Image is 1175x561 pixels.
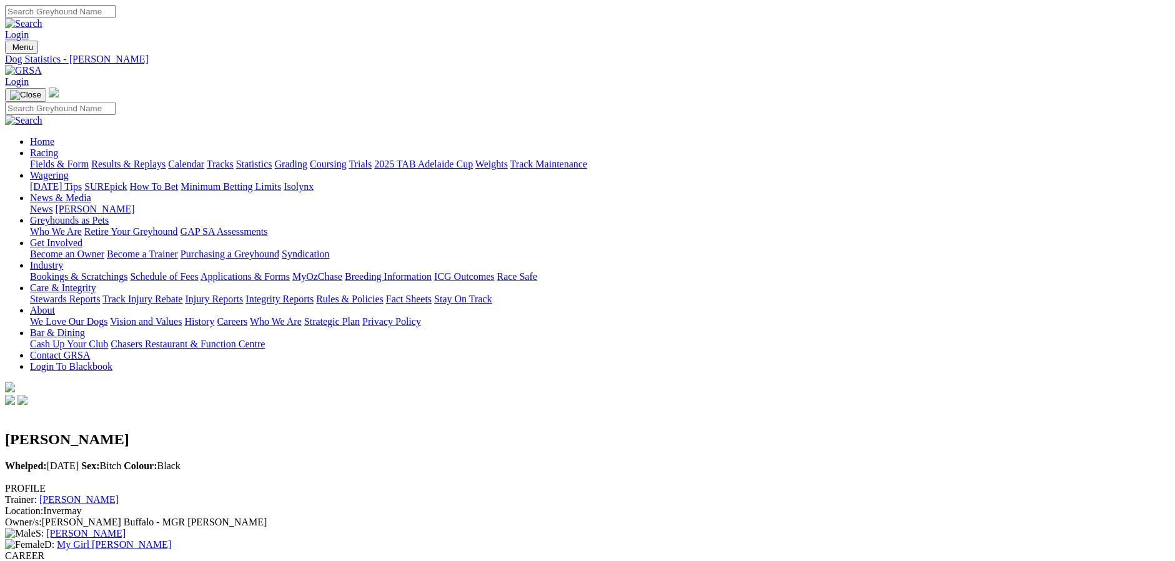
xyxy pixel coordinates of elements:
[30,316,1170,327] div: About
[434,294,492,304] a: Stay On Track
[102,294,182,304] a: Track Injury Rebate
[5,505,1170,517] div: Invermay
[110,316,182,327] a: Vision and Values
[236,159,272,169] a: Statistics
[292,271,342,282] a: MyOzChase
[111,339,265,349] a: Chasers Restaurant & Function Centre
[5,494,37,505] span: Trainer:
[46,528,126,539] a: [PERSON_NAME]
[510,159,587,169] a: Track Maintenance
[130,271,198,282] a: Schedule of Fees
[10,90,41,100] img: Close
[5,382,15,392] img: logo-grsa-white.png
[5,460,79,471] span: [DATE]
[184,316,214,327] a: History
[49,87,59,97] img: logo-grsa-white.png
[310,159,347,169] a: Coursing
[57,539,171,550] a: My Girl [PERSON_NAME]
[5,65,42,76] img: GRSA
[181,249,279,259] a: Purchasing a Greyhound
[30,226,1170,237] div: Greyhounds as Pets
[12,42,33,52] span: Menu
[168,159,204,169] a: Calendar
[5,528,44,539] span: S:
[5,517,42,527] span: Owner/s:
[374,159,473,169] a: 2025 TAB Adelaide Cup
[275,159,307,169] a: Grading
[124,460,157,471] b: Colour:
[30,294,100,304] a: Stewards Reports
[30,192,91,203] a: News & Media
[5,539,44,550] img: Female
[5,460,47,471] b: Whelped:
[5,76,29,87] a: Login
[17,395,27,405] img: twitter.svg
[124,460,181,471] span: Black
[30,136,54,147] a: Home
[81,460,121,471] span: Bitch
[282,249,329,259] a: Syndication
[30,271,1170,282] div: Industry
[130,181,179,192] a: How To Bet
[30,159,1170,170] div: Racing
[30,159,89,169] a: Fields & Form
[39,494,119,505] a: [PERSON_NAME]
[30,204,1170,215] div: News & Media
[5,88,46,102] button: Toggle navigation
[30,215,109,226] a: Greyhounds as Pets
[30,249,1170,260] div: Get Involved
[30,237,82,248] a: Get Involved
[207,159,234,169] a: Tracks
[434,271,494,282] a: ICG Outcomes
[5,431,1170,448] h2: [PERSON_NAME]
[55,204,134,214] a: [PERSON_NAME]
[30,181,1170,192] div: Wagering
[5,5,116,18] input: Search
[30,271,127,282] a: Bookings & Scratchings
[5,115,42,126] img: Search
[30,327,85,338] a: Bar & Dining
[250,316,302,327] a: Who We Are
[5,41,38,54] button: Toggle navigation
[5,18,42,29] img: Search
[304,316,360,327] a: Strategic Plan
[30,305,55,315] a: About
[30,350,90,360] a: Contact GRSA
[30,294,1170,305] div: Care & Integrity
[386,294,432,304] a: Fact Sheets
[181,181,281,192] a: Minimum Betting Limits
[30,339,1170,350] div: Bar & Dining
[30,361,112,372] a: Login To Blackbook
[91,159,166,169] a: Results & Replays
[30,282,96,293] a: Care & Integrity
[5,505,43,516] span: Location:
[30,316,107,327] a: We Love Our Dogs
[5,29,29,40] a: Login
[497,271,537,282] a: Race Safe
[84,181,127,192] a: SUREpick
[201,271,290,282] a: Applications & Forms
[30,204,52,214] a: News
[5,395,15,405] img: facebook.svg
[5,102,116,115] input: Search
[362,316,421,327] a: Privacy Policy
[185,294,243,304] a: Injury Reports
[345,271,432,282] a: Breeding Information
[30,249,104,259] a: Become an Owner
[5,539,54,550] span: D:
[5,528,36,539] img: Male
[284,181,314,192] a: Isolynx
[181,226,268,237] a: GAP SA Assessments
[30,181,82,192] a: [DATE] Tips
[30,170,69,181] a: Wagering
[349,159,372,169] a: Trials
[316,294,384,304] a: Rules & Policies
[107,249,178,259] a: Become a Trainer
[5,54,1170,65] a: Dog Statistics - [PERSON_NAME]
[81,460,99,471] b: Sex:
[30,260,63,271] a: Industry
[245,294,314,304] a: Integrity Reports
[5,517,1170,528] div: [PERSON_NAME] Buffalo - MGR [PERSON_NAME]
[217,316,247,327] a: Careers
